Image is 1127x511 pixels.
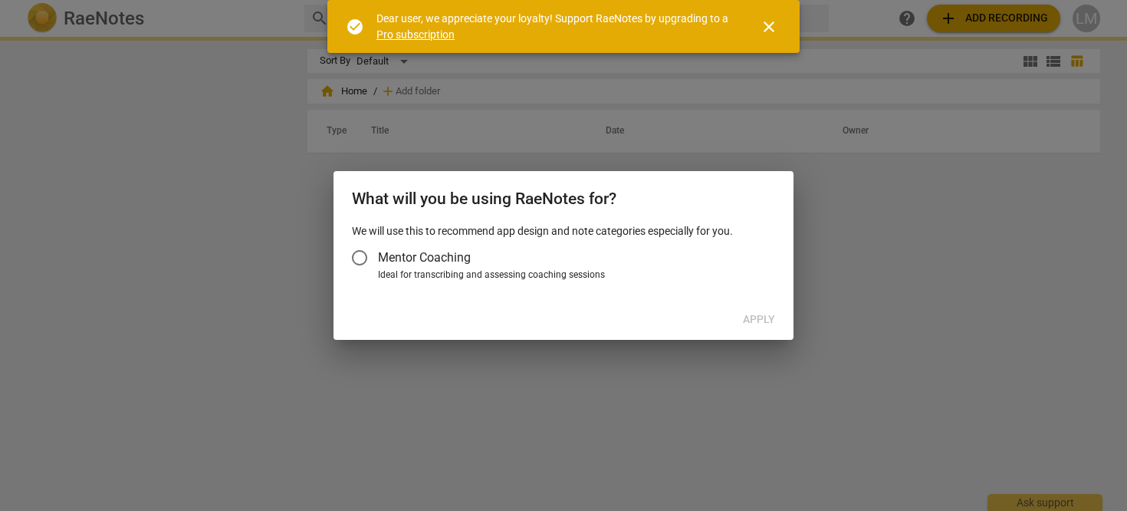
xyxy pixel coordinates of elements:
[760,18,778,36] span: close
[376,28,455,41] a: Pro subscription
[352,223,775,239] p: We will use this to recommend app design and note categories especially for you.
[352,239,775,282] div: Account type
[378,269,770,282] div: Ideal for transcribing and assessing coaching sessions
[751,8,787,45] button: Close
[352,190,775,209] h2: What will you be using RaeNotes for?
[346,18,364,36] span: check_circle
[378,249,471,266] span: Mentor Coaching
[376,11,732,42] div: Dear user, we appreciate your loyalty! Support RaeNotes by upgrading to a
